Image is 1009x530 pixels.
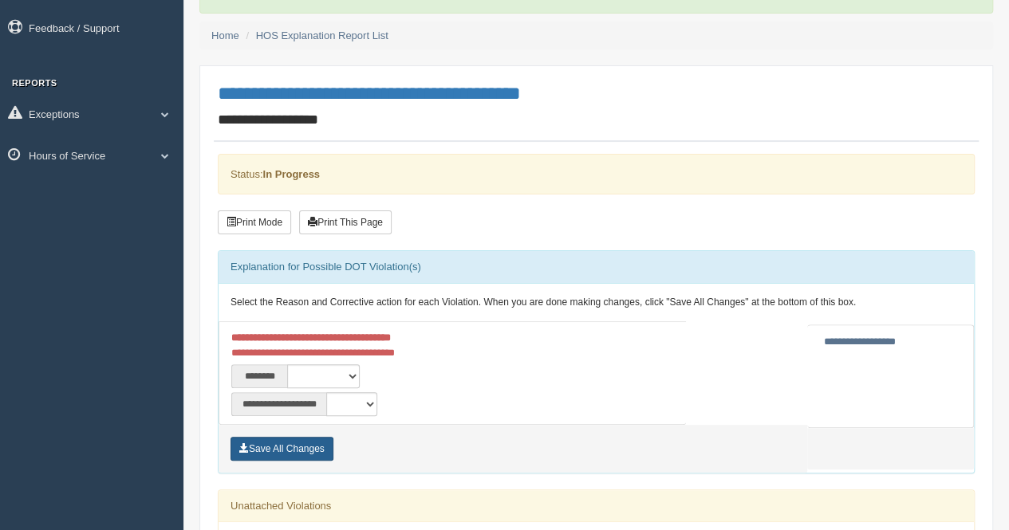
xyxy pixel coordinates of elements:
[262,168,320,180] strong: In Progress
[219,251,974,283] div: Explanation for Possible DOT Violation(s)
[218,154,975,194] div: Status:
[219,490,974,522] div: Unattached Violations
[218,210,291,234] button: Print Mode
[211,29,239,41] a: Home
[219,284,974,322] div: Select the Reason and Corrective action for each Violation. When you are done making changes, cli...
[299,210,392,234] button: Print This Page
[256,29,388,41] a: HOS Explanation Report List
[231,437,333,461] button: Save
